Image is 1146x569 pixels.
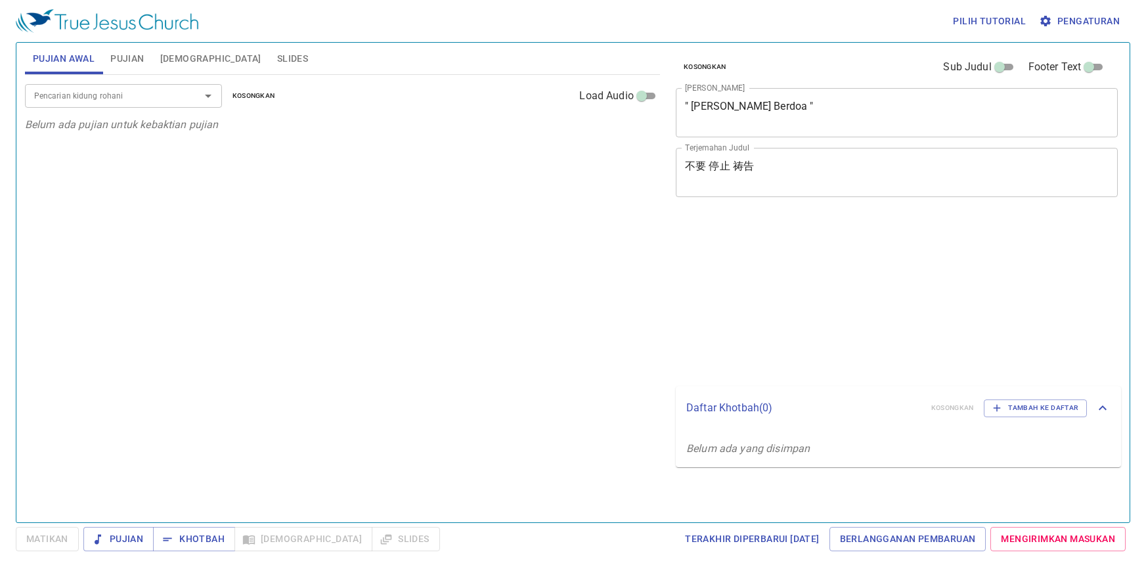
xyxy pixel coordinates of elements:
span: Kosongkan [684,61,726,73]
iframe: from-child [671,211,1031,382]
a: Berlangganan Pembaruan [829,527,986,551]
p: Daftar Khotbah ( 0 ) [686,400,921,416]
button: Pujian [83,527,154,551]
span: Terakhir Diperbarui [DATE] [685,531,819,547]
span: Tambah ke Daftar [992,402,1078,414]
button: Open [199,87,217,105]
a: Mengirimkan Masukan [990,527,1126,551]
img: True Jesus Church [16,9,198,33]
textarea: " [PERSON_NAME] Berdoa " [685,100,1109,125]
span: [DEMOGRAPHIC_DATA] [160,51,261,67]
span: Slides [277,51,308,67]
span: Pilih tutorial [953,13,1026,30]
div: Daftar Khotbah(0)KosongkanTambah ke Daftar [676,386,1121,430]
textarea: 不要 停止 祷告 [685,160,1109,185]
span: Mengirimkan Masukan [1001,531,1115,547]
span: Load Audio [579,88,634,104]
a: Terakhir Diperbarui [DATE] [680,527,824,551]
i: Belum ada yang disimpan [686,442,810,455]
button: Pilih tutorial [948,9,1031,34]
button: Khotbah [153,527,235,551]
i: Belum ada pujian untuk kebaktian pujian [25,118,219,131]
span: Sub Judul [943,59,991,75]
span: Berlangganan Pembaruan [840,531,976,547]
span: Pengaturan [1042,13,1120,30]
span: Pujian Awal [33,51,95,67]
span: Khotbah [164,531,225,547]
span: Pujian [110,51,144,67]
button: Pengaturan [1036,9,1125,34]
span: Footer Text [1028,59,1082,75]
span: Kosongkan [232,90,275,102]
button: Tambah ke Daftar [984,399,1087,417]
span: Pujian [94,531,143,547]
button: Kosongkan [225,88,283,104]
button: Kosongkan [676,59,734,75]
